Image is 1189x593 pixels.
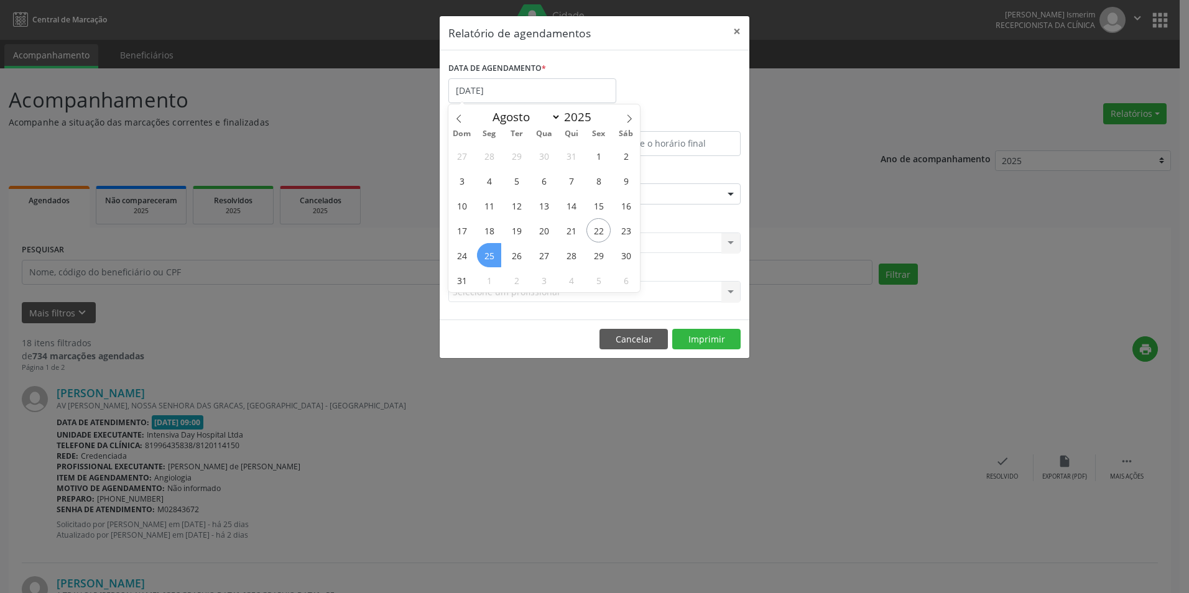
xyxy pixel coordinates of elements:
span: Agosto 22, 2025 [586,218,611,242]
input: Selecione o horário final [598,131,741,156]
span: Setembro 6, 2025 [614,268,638,292]
h5: Relatório de agendamentos [448,25,591,41]
span: Agosto 25, 2025 [477,243,501,267]
span: Setembro 4, 2025 [559,268,583,292]
span: Agosto 18, 2025 [477,218,501,242]
span: Qua [530,130,558,138]
input: Selecione uma data ou intervalo [448,78,616,103]
span: Dom [448,130,476,138]
span: Setembro 2, 2025 [504,268,529,292]
label: DATA DE AGENDAMENTO [448,59,546,78]
span: Agosto 9, 2025 [614,168,638,193]
button: Cancelar [599,329,668,350]
span: Agosto 10, 2025 [450,193,474,218]
span: Agosto 11, 2025 [477,193,501,218]
span: Julho 29, 2025 [504,144,529,168]
span: Agosto 23, 2025 [614,218,638,242]
span: Agosto 16, 2025 [614,193,638,218]
span: Qui [558,130,585,138]
label: ATÉ [598,112,741,131]
span: Julho 28, 2025 [477,144,501,168]
span: Sáb [613,130,640,138]
span: Julho 30, 2025 [532,144,556,168]
button: Imprimir [672,329,741,350]
span: Agosto 12, 2025 [504,193,529,218]
button: Close [724,16,749,47]
span: Agosto 20, 2025 [532,218,556,242]
span: Agosto 1, 2025 [586,144,611,168]
span: Agosto 6, 2025 [532,168,556,193]
span: Agosto 19, 2025 [504,218,529,242]
span: Agosto 3, 2025 [450,168,474,193]
span: Julho 27, 2025 [450,144,474,168]
span: Agosto 21, 2025 [559,218,583,242]
span: Ter [503,130,530,138]
span: Setembro 3, 2025 [532,268,556,292]
span: Agosto 8, 2025 [586,168,611,193]
span: Agosto 26, 2025 [504,243,529,267]
span: Agosto 29, 2025 [586,243,611,267]
span: Julho 31, 2025 [559,144,583,168]
input: Year [561,109,602,125]
span: Agosto 5, 2025 [504,168,529,193]
span: Agosto 17, 2025 [450,218,474,242]
span: Setembro 5, 2025 [586,268,611,292]
span: Agosto 28, 2025 [559,243,583,267]
span: Agosto 14, 2025 [559,193,583,218]
span: Agosto 13, 2025 [532,193,556,218]
span: Agosto 7, 2025 [559,168,583,193]
span: Agosto 24, 2025 [450,243,474,267]
span: Agosto 2, 2025 [614,144,638,168]
span: Setembro 1, 2025 [477,268,501,292]
span: Agosto 4, 2025 [477,168,501,193]
span: Agosto 15, 2025 [586,193,611,218]
select: Month [486,108,561,126]
span: Seg [476,130,503,138]
span: Agosto 31, 2025 [450,268,474,292]
span: Sex [585,130,613,138]
span: Agosto 27, 2025 [532,243,556,267]
span: Agosto 30, 2025 [614,243,638,267]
